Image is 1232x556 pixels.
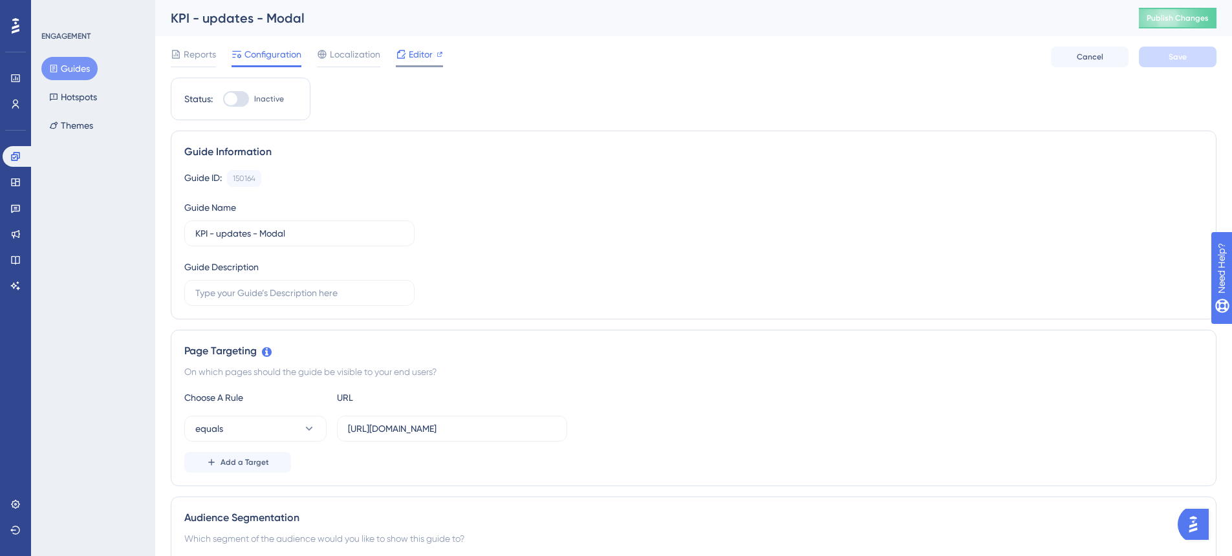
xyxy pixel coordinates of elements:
div: 150164 [233,173,255,184]
div: Choose A Rule [184,390,327,405]
span: Add a Target [221,457,269,467]
span: Configuration [244,47,301,62]
span: Localization [330,47,380,62]
div: Guide ID: [184,170,222,187]
span: Save [1169,52,1187,62]
span: Need Help? [30,3,81,19]
div: Page Targeting [184,343,1203,359]
span: Cancel [1077,52,1103,62]
button: Save [1139,47,1216,67]
button: Cancel [1051,47,1129,67]
div: KPI - updates - Modal [171,9,1107,27]
button: Themes [41,114,101,137]
div: Guide Information [184,144,1203,160]
iframe: UserGuiding AI Assistant Launcher [1178,505,1216,544]
div: On which pages should the guide be visible to your end users? [184,364,1203,380]
span: equals [195,421,223,436]
button: Add a Target [184,452,291,473]
span: Inactive [254,94,284,104]
input: Type your Guide’s Description here [195,286,404,300]
div: ENGAGEMENT [41,31,91,41]
button: Publish Changes [1139,8,1216,28]
div: Guide Description [184,259,259,275]
div: Audience Segmentation [184,510,1203,526]
div: URL [337,390,479,405]
div: Guide Name [184,200,236,215]
button: Hotspots [41,85,105,109]
div: Status: [184,91,213,107]
div: Which segment of the audience would you like to show this guide to? [184,531,1203,546]
span: Reports [184,47,216,62]
span: Publish Changes [1147,13,1209,23]
span: Editor [409,47,433,62]
button: equals [184,416,327,442]
button: Guides [41,57,98,80]
input: Type your Guide’s Name here [195,226,404,241]
input: yourwebsite.com/path [348,422,556,436]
